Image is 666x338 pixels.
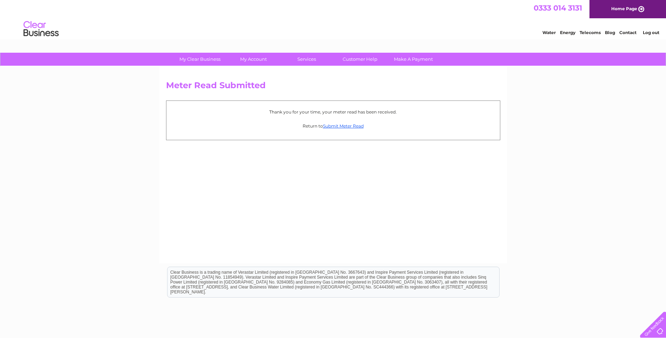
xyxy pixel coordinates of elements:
a: 0333 014 3131 [534,4,582,12]
img: logo.png [23,18,59,40]
h2: Meter Read Submitted [166,80,500,94]
p: Return to [170,123,496,129]
a: Submit Meter Read [323,123,364,129]
a: Energy [560,30,575,35]
a: Customer Help [331,53,389,66]
div: Clear Business is a trading name of Verastar Limited (registered in [GEOGRAPHIC_DATA] No. 3667643... [167,4,499,34]
a: My Clear Business [171,53,229,66]
a: Telecoms [580,30,601,35]
a: Contact [619,30,637,35]
a: Blog [605,30,615,35]
a: My Account [224,53,282,66]
a: Log out [643,30,659,35]
p: Thank you for your time, your meter read has been received. [170,109,496,115]
a: Make A Payment [384,53,442,66]
a: Services [278,53,336,66]
a: Water [542,30,556,35]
